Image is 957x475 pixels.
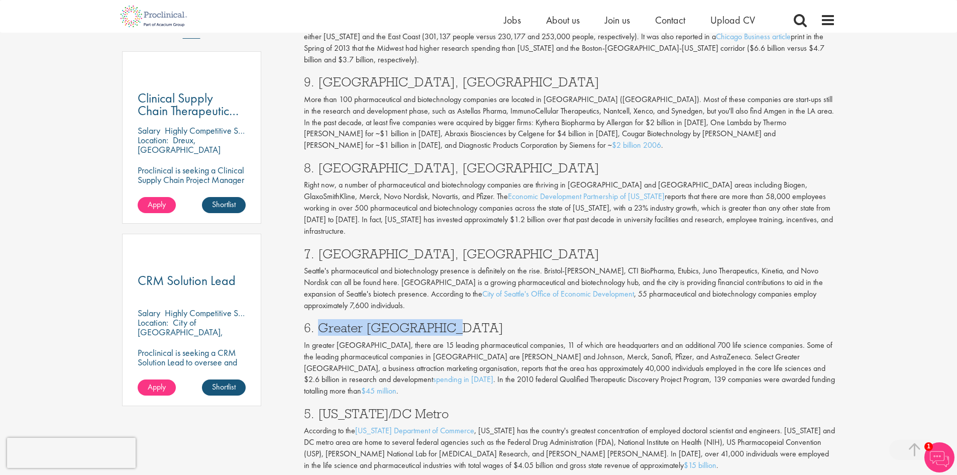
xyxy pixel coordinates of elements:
[138,92,246,117] a: Clinical Supply Chain Therapeutic Area Project Manager
[138,274,246,287] a: CRM Solution Lead
[304,247,835,260] h3: 7. [GEOGRAPHIC_DATA], [GEOGRAPHIC_DATA]
[716,31,791,42] a: Chicago Business article
[433,374,493,385] a: spending in [DATE]
[138,89,239,144] span: Clinical Supply Chain Therapeutic Area Project Manager
[7,438,136,468] iframe: reCAPTCHA
[361,386,396,396] a: $45 million
[304,265,835,311] p: Seattle's pharmaceutical and biotechnology presence is definitely on the rise. Bristol-[PERSON_NA...
[304,75,835,88] h3: 9. [GEOGRAPHIC_DATA], [GEOGRAPHIC_DATA]
[655,14,685,27] a: Contact
[202,197,246,213] a: Shortlist
[138,125,160,136] span: Salary
[924,442,954,472] img: Chatbot
[138,317,168,328] span: Location:
[546,14,580,27] a: About us
[138,348,246,386] p: Proclinical is seeking a CRM Solution Lead to oversee and enhance the Salesforce platform for EME...
[504,14,521,27] a: Jobs
[138,165,246,232] p: Proclinical is seeking a Clinical Supply Chain Project Manager to join a dynamic team dedicated t...
[605,14,630,27] a: Join us
[924,442,933,451] span: 1
[304,161,835,174] h3: 8. [GEOGRAPHIC_DATA], [GEOGRAPHIC_DATA]
[612,140,661,150] a: $2 billion 2006
[304,321,835,334] h3: 6. Greater [GEOGRAPHIC_DATA]
[165,125,256,136] p: Highly Competitive Salary
[508,191,665,202] a: Economic Development Partnership of [US_STATE]
[304,340,835,397] p: In greater [GEOGRAPHIC_DATA], there are 15 leading pharmaceutical companies, 11 of which are head...
[138,197,176,213] a: Apply
[148,199,166,210] span: Apply
[304,179,835,237] p: Right now, a number of pharmaceutical and biotechnology companies are thriving in [GEOGRAPHIC_DAT...
[138,317,223,347] p: City of [GEOGRAPHIC_DATA], [GEOGRAPHIC_DATA]
[148,382,166,392] span: Apply
[165,307,256,319] p: Highly Competitive Salary
[355,425,474,436] a: [US_STATE] Department of Commerce
[138,272,236,289] span: CRM Solution Lead
[710,14,755,27] a: Upload CV
[304,407,835,420] h3: 5. [US_STATE]/DC Metro
[138,379,176,396] a: Apply
[138,307,160,319] span: Salary
[138,134,221,155] p: Dreux, [GEOGRAPHIC_DATA]
[138,134,168,146] span: Location:
[202,379,246,396] a: Shortlist
[684,460,716,470] a: $15 billion
[482,289,634,299] a: City of Seattle's Office of Economic Development
[304,94,835,151] p: More than 100 pharmaceutical and biotechnology companies are located in [GEOGRAPHIC_DATA] ([GEOGR...
[304,425,835,471] p: According to the , [US_STATE] has the country's greatest concentration of employed doctoral scien...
